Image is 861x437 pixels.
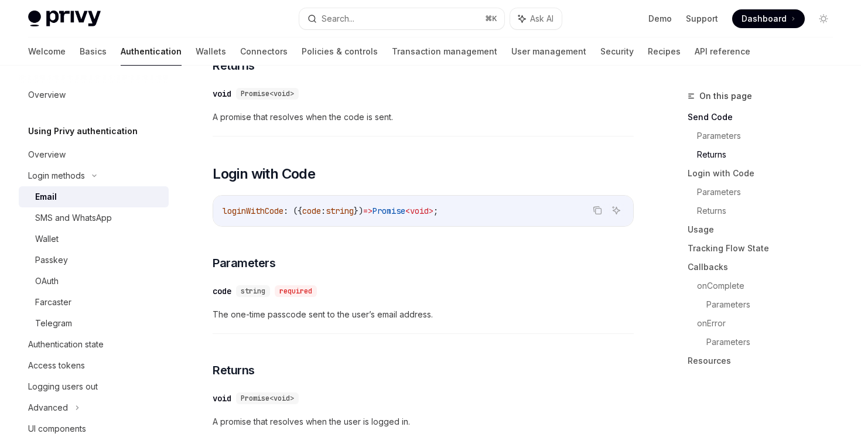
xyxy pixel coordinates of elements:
[326,206,354,216] span: string
[485,14,497,23] span: ⌘ K
[697,314,842,333] a: onError
[695,37,750,66] a: API reference
[80,37,107,66] a: Basics
[283,206,302,216] span: : ({
[697,276,842,295] a: onComplete
[405,206,410,216] span: <
[19,376,169,397] a: Logging users out
[688,239,842,258] a: Tracking Flow State
[706,295,842,314] a: Parameters
[19,186,169,207] a: Email
[321,206,326,216] span: :
[697,145,842,164] a: Returns
[429,206,433,216] span: >
[19,250,169,271] a: Passkey
[530,13,553,25] span: Ask AI
[35,274,59,288] div: OAuth
[213,415,634,429] span: A promise that resolves when the user is logged in.
[28,11,101,27] img: light logo
[213,285,231,297] div: code
[302,37,378,66] a: Policies & controls
[299,8,504,29] button: Search...⌘K
[697,202,842,220] a: Returns
[511,37,586,66] a: User management
[19,84,169,105] a: Overview
[213,57,255,74] span: Returns
[688,108,842,127] a: Send Code
[213,255,275,271] span: Parameters
[19,334,169,355] a: Authentication state
[742,13,787,25] span: Dashboard
[648,37,681,66] a: Recipes
[686,13,718,25] a: Support
[697,183,842,202] a: Parameters
[392,37,497,66] a: Transaction management
[688,220,842,239] a: Usage
[732,9,805,28] a: Dashboard
[28,337,104,351] div: Authentication state
[688,164,842,183] a: Login with Code
[213,165,315,183] span: Login with Code
[688,351,842,370] a: Resources
[223,206,283,216] span: loginWithCode
[590,203,605,218] button: Copy the contents from the code block
[213,362,255,378] span: Returns
[688,258,842,276] a: Callbacks
[35,316,72,330] div: Telegram
[240,37,288,66] a: Connectors
[19,292,169,313] a: Farcaster
[19,207,169,228] a: SMS and WhatsApp
[410,206,429,216] span: void
[648,13,672,25] a: Demo
[28,169,85,183] div: Login methods
[35,232,59,246] div: Wallet
[28,380,98,394] div: Logging users out
[28,359,85,373] div: Access tokens
[196,37,226,66] a: Wallets
[609,203,624,218] button: Ask AI
[35,295,71,309] div: Farcaster
[241,394,294,403] span: Promise<void>
[19,355,169,376] a: Access tokens
[28,422,86,436] div: UI components
[433,206,438,216] span: ;
[706,333,842,351] a: Parameters
[213,110,634,124] span: A promise that resolves when the code is sent.
[35,211,112,225] div: SMS and WhatsApp
[697,127,842,145] a: Parameters
[19,271,169,292] a: OAuth
[363,206,373,216] span: =>
[302,206,321,216] span: code
[241,286,265,296] span: string
[19,144,169,165] a: Overview
[354,206,363,216] span: })
[28,37,66,66] a: Welcome
[28,401,68,415] div: Advanced
[35,190,57,204] div: Email
[19,313,169,334] a: Telegram
[28,148,66,162] div: Overview
[275,285,317,297] div: required
[699,89,752,103] span: On this page
[322,12,354,26] div: Search...
[28,88,66,102] div: Overview
[35,253,68,267] div: Passkey
[213,308,634,322] span: The one-time passcode sent to the user’s email address.
[241,89,294,98] span: Promise<void>
[19,228,169,250] a: Wallet
[213,392,231,404] div: void
[814,9,833,28] button: Toggle dark mode
[600,37,634,66] a: Security
[28,124,138,138] h5: Using Privy authentication
[121,37,182,66] a: Authentication
[510,8,562,29] button: Ask AI
[213,88,231,100] div: void
[373,206,405,216] span: Promise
